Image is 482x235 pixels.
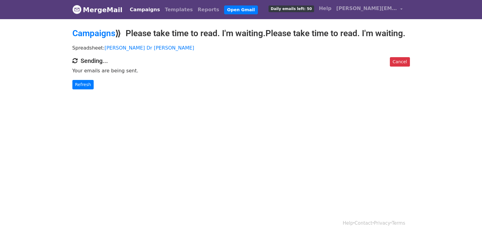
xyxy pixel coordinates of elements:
h2: ⟫ Please take time to read. I'm waiting.Please take time to read. I'm waiting. [72,28,410,39]
a: Campaigns [127,4,162,16]
a: Daily emails left: 50 [266,2,316,15]
a: Open Gmail [224,5,258,14]
a: Help [317,2,334,15]
a: Privacy [374,220,390,226]
img: MergeMail logo [72,5,81,14]
a: Help [343,220,353,226]
span: [PERSON_NAME][EMAIL_ADDRESS][DOMAIN_NAME] [336,5,397,12]
a: Campaigns [72,28,115,38]
a: [PERSON_NAME] Dr [PERSON_NAME] [105,45,194,51]
a: Refresh [72,80,94,89]
p: Spreadsheet: [72,45,410,51]
span: Daily emails left: 50 [269,5,314,12]
h4: Sending... [72,57,410,64]
iframe: Chat Widget [452,206,482,235]
a: Templates [162,4,195,16]
a: Reports [195,4,222,16]
a: Cancel [390,57,410,67]
a: Terms [392,220,405,226]
p: Your emails are being sent. [72,67,410,74]
a: Contact [355,220,372,226]
a: MergeMail [72,3,123,16]
a: [PERSON_NAME][EMAIL_ADDRESS][DOMAIN_NAME] [334,2,405,17]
